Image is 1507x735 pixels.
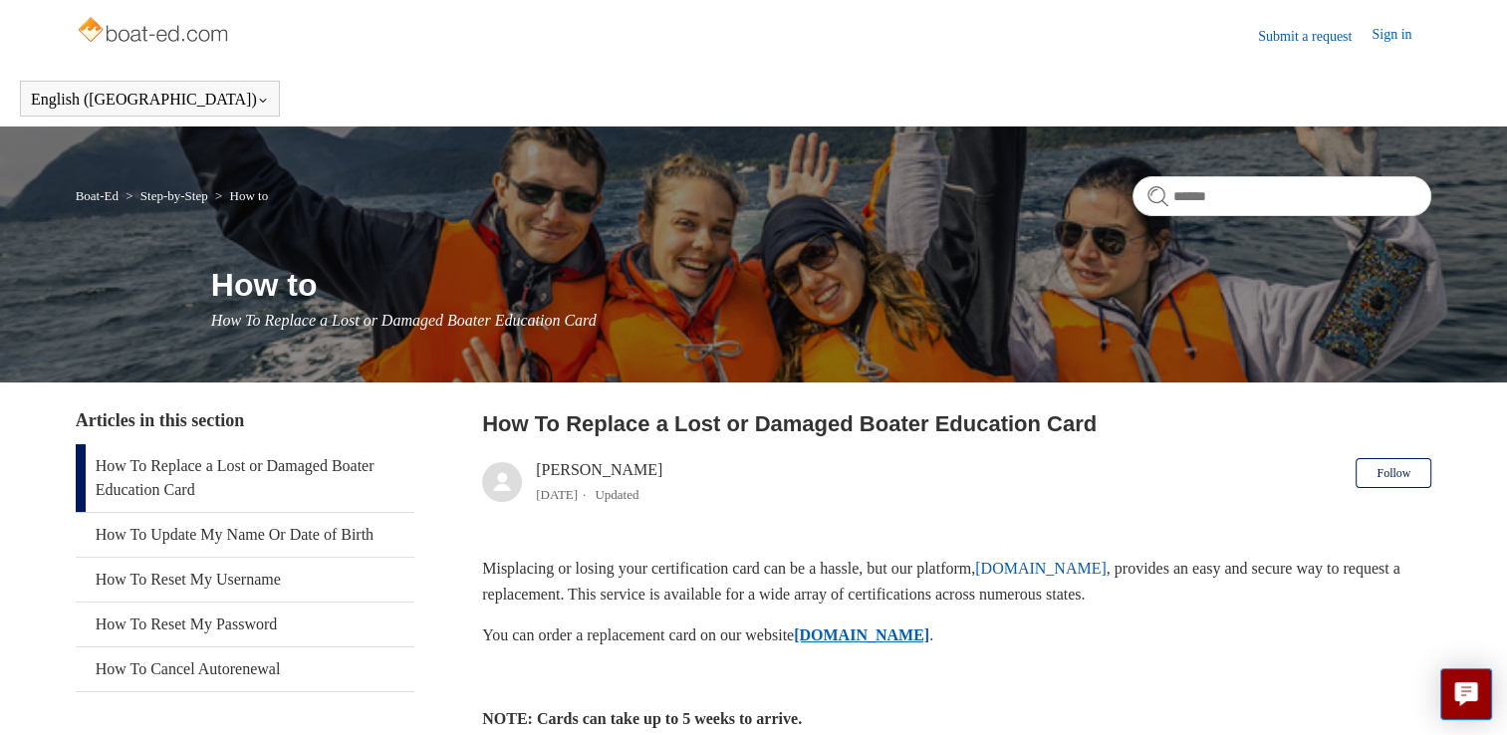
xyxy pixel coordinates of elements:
[31,91,269,109] button: English ([GEOGRAPHIC_DATA])
[211,312,597,329] span: How To Replace a Lost or Damaged Boater Education Card
[122,188,211,203] li: Step-by-Step
[76,647,414,691] a: How To Cancel Autorenewal
[1356,458,1431,488] button: Follow Article
[230,188,269,203] a: How to
[482,710,802,727] strong: NOTE: Cards can take up to 5 weeks to arrive.
[76,188,119,203] a: Boat-Ed
[975,560,1107,577] a: [DOMAIN_NAME]
[536,458,662,506] div: [PERSON_NAME]
[929,626,933,643] span: .
[76,444,414,512] a: How To Replace a Lost or Damaged Boater Education Card
[76,12,234,52] img: Boat-Ed Help Center home page
[482,626,794,643] span: You can order a replacement card on our website
[211,188,268,203] li: How to
[482,556,1431,607] p: Misplacing or losing your certification card can be a hassle, but our platform, , provides an eas...
[76,188,123,203] li: Boat-Ed
[211,261,1432,309] h1: How to
[76,513,414,557] a: How To Update My Name Or Date of Birth
[1132,176,1431,216] input: Search
[482,407,1431,440] h2: How To Replace a Lost or Damaged Boater Education Card
[536,487,578,502] time: 04/08/2025, 09:48
[76,410,244,430] span: Articles in this section
[1258,26,1372,47] a: Submit a request
[76,603,414,646] a: How To Reset My Password
[794,626,929,643] a: [DOMAIN_NAME]
[140,188,208,203] a: Step-by-Step
[1440,668,1492,720] button: Live chat
[595,487,638,502] li: Updated
[1372,24,1431,48] a: Sign in
[76,558,414,602] a: How To Reset My Username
